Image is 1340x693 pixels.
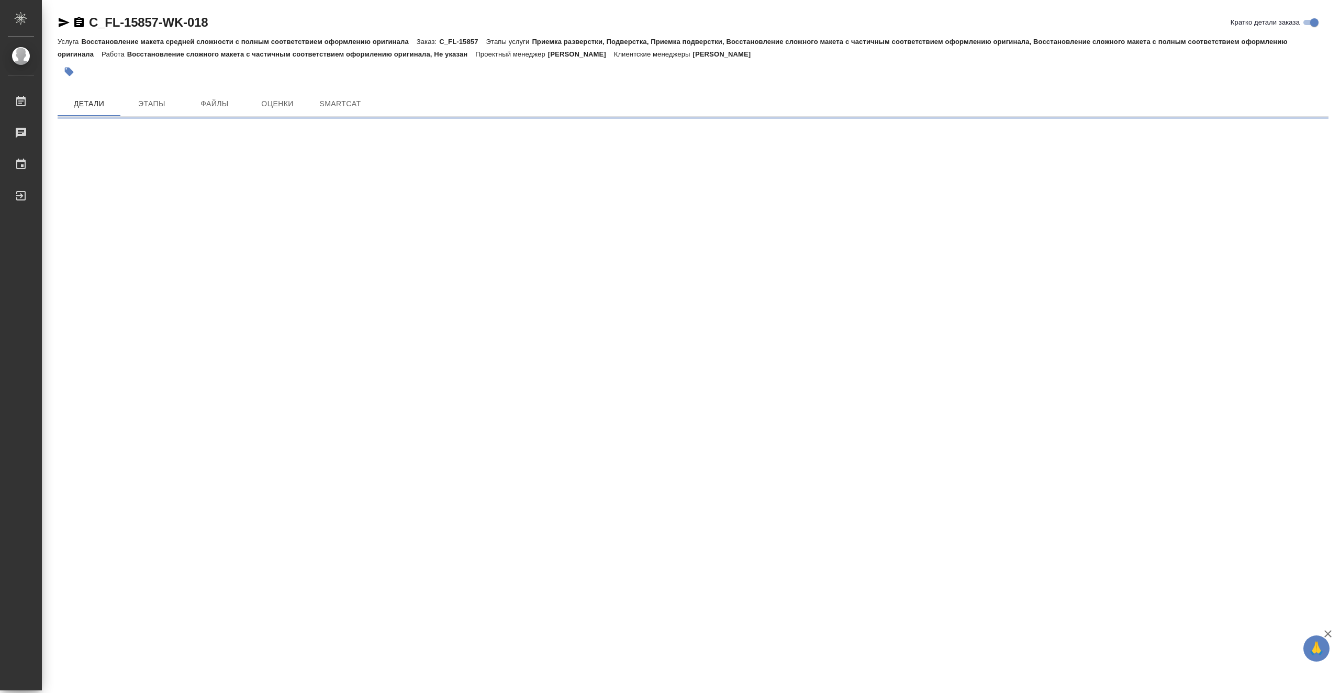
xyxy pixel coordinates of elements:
p: [PERSON_NAME] [693,50,758,58]
span: Детали [64,97,114,110]
button: Скопировать ссылку [73,16,85,29]
span: Кратко детали заказа [1231,17,1300,28]
p: Приемка разверстки, Подверстка, Приемка подверстки, Восстановление сложного макета с частичным со... [58,38,1288,58]
p: Проектный менеджер [475,50,548,58]
span: SmartCat [315,97,365,110]
p: Восстановление сложного макета с частичным соответствием оформлению оригинала, Не указан [127,50,476,58]
p: Услуга [58,38,81,46]
span: Оценки [252,97,303,110]
a: C_FL-15857-WK-018 [89,15,208,29]
p: C_FL-15857 [439,38,486,46]
button: Скопировать ссылку для ЯМессенджера [58,16,70,29]
p: Этапы услуги [486,38,532,46]
button: Добавить тэг [58,60,81,83]
span: Файлы [189,97,240,110]
button: 🙏 [1303,635,1330,662]
p: Клиентские менеджеры [614,50,693,58]
span: Этапы [127,97,177,110]
p: Работа [102,50,127,58]
p: Заказ: [417,38,439,46]
p: [PERSON_NAME] [548,50,614,58]
p: Восстановление макета средней сложности с полным соответствием оформлению оригинала [81,38,416,46]
span: 🙏 [1308,638,1325,660]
